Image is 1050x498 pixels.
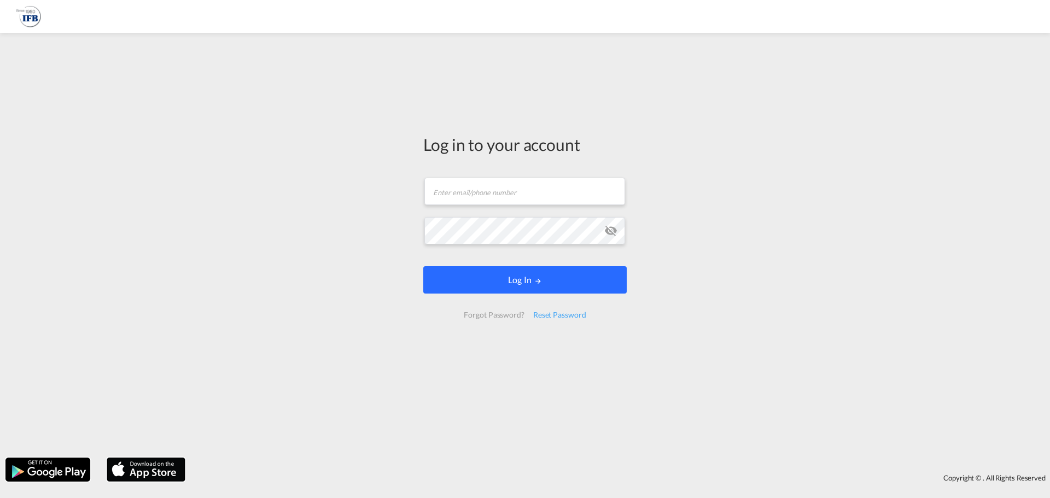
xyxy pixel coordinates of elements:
[4,456,91,483] img: google.png
[424,178,625,205] input: Enter email/phone number
[459,305,528,325] div: Forgot Password?
[423,266,627,294] button: LOGIN
[106,456,186,483] img: apple.png
[191,468,1050,487] div: Copyright © . All Rights Reserved
[16,4,41,29] img: e30a6980256c11ee95120744780f619b.png
[604,224,617,237] md-icon: icon-eye-off
[423,133,627,156] div: Log in to your account
[529,305,591,325] div: Reset Password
